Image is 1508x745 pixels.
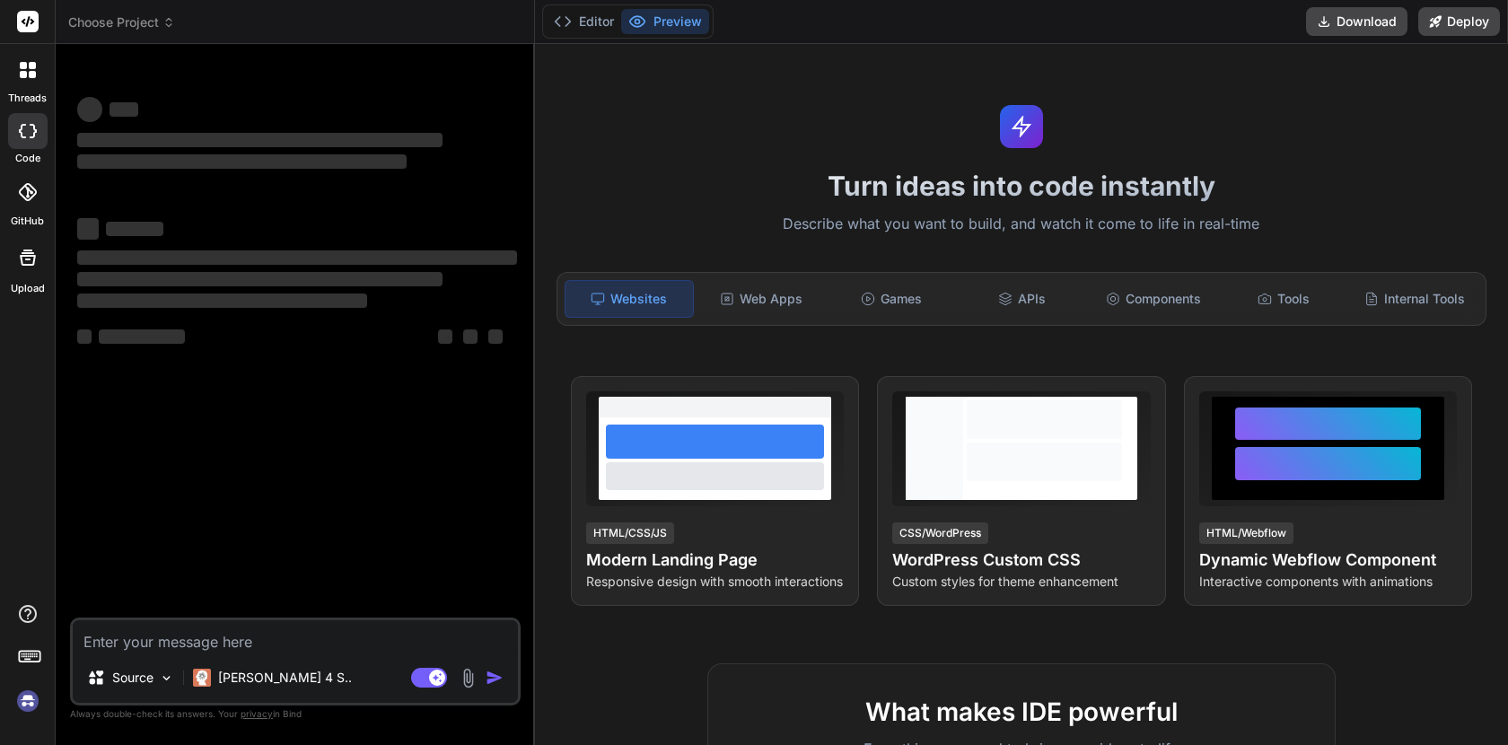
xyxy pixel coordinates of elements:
[15,151,40,166] label: code
[892,522,988,544] div: CSS/WordPress
[828,280,955,318] div: Games
[77,154,407,169] span: ‌
[77,218,99,240] span: ‌
[1351,280,1478,318] div: Internal Tools
[193,669,211,687] img: Claude 4 Sonnet
[77,272,443,286] span: ‌
[463,329,478,344] span: ‌
[77,97,102,122] span: ‌
[112,669,153,687] p: Source
[99,329,185,344] span: ‌
[110,102,138,117] span: ‌
[546,170,1497,202] h1: Turn ideas into code instantly
[892,573,1150,591] p: Custom styles for theme enhancement
[586,548,844,573] h4: Modern Landing Page
[1090,280,1217,318] div: Components
[77,329,92,344] span: ‌
[1306,7,1407,36] button: Download
[697,280,825,318] div: Web Apps
[1221,280,1348,318] div: Tools
[1199,573,1457,591] p: Interactive components with animations
[546,213,1497,236] p: Describe what you want to build, and watch it come to life in real-time
[488,329,503,344] span: ‌
[241,708,273,719] span: privacy
[458,668,478,688] img: attachment
[1199,548,1457,573] h4: Dynamic Webflow Component
[438,329,452,344] span: ‌
[70,706,521,723] p: Always double-check its answers. Your in Bind
[159,670,174,686] img: Pick Models
[959,280,1086,318] div: APIs
[77,294,367,308] span: ‌
[77,133,443,147] span: ‌
[547,9,621,34] button: Editor
[68,13,175,31] span: Choose Project
[565,280,694,318] div: Websites
[11,214,44,229] label: GitHub
[1199,522,1293,544] div: HTML/Webflow
[621,9,709,34] button: Preview
[13,686,43,716] img: signin
[737,693,1306,731] h2: What makes IDE powerful
[1418,7,1500,36] button: Deploy
[218,669,352,687] p: [PERSON_NAME] 4 S..
[486,669,504,687] img: icon
[586,522,674,544] div: HTML/CSS/JS
[77,250,517,265] span: ‌
[8,91,47,106] label: threads
[892,548,1150,573] h4: WordPress Custom CSS
[106,222,163,236] span: ‌
[586,573,844,591] p: Responsive design with smooth interactions
[11,281,45,296] label: Upload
